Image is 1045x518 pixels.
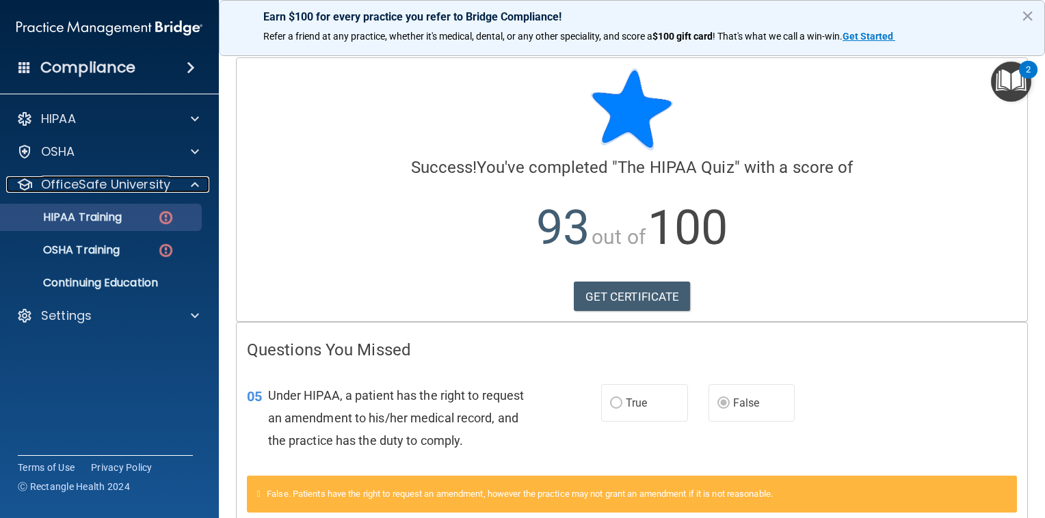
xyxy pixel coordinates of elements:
a: OSHA [16,144,199,160]
h4: You've completed " " with a score of [247,159,1017,176]
span: Success! [411,158,477,177]
p: Earn $100 for every practice you refer to Bridge Compliance! [263,10,1001,23]
strong: $100 gift card [652,31,713,42]
span: Refer a friend at any practice, whether it's medical, dental, or any other speciality, and score a [263,31,652,42]
img: danger-circle.6113f641.png [157,242,174,259]
span: The HIPAA Quiz [618,158,734,177]
span: Under HIPAA, a patient has the right to request an amendment to his/her medical record, and the p... [268,388,525,448]
span: 100 [648,200,728,256]
a: OfficeSafe University [16,176,199,193]
p: OSHA [41,144,75,160]
a: Settings [16,308,199,324]
span: True [626,396,647,409]
p: Settings [41,308,92,324]
a: GET CERTIFICATE [574,282,691,312]
img: danger-circle.6113f641.png [157,209,174,226]
span: ! That's what we call a win-win. [713,31,843,42]
p: OSHA Training [9,243,120,257]
h4: Questions You Missed [247,341,1017,359]
a: HIPAA [16,111,199,127]
a: Terms of Use [18,461,75,474]
img: blue-star-rounded.9d042014.png [591,68,673,150]
button: Open Resource Center, 2 new notifications [991,62,1031,102]
span: out of [592,225,646,249]
input: True [610,398,622,409]
button: Close [1021,5,1034,27]
div: 2 [1026,70,1031,87]
a: Get Started [843,31,895,42]
p: Continuing Education [9,276,196,290]
p: OfficeSafe University [41,176,170,193]
span: Ⓒ Rectangle Health 2024 [18,480,130,493]
h4: Compliance [40,58,135,77]
input: False [717,398,730,409]
img: PMB logo [16,14,202,42]
span: 93 [536,200,590,256]
a: Privacy Policy [91,461,153,474]
strong: Get Started [843,31,893,42]
p: HIPAA [41,111,76,127]
span: False [733,396,760,409]
p: HIPAA Training [9,210,122,224]
span: 05 [247,388,262,405]
span: False. Patients have the right to request an amendment, however the practice may not grant an ame... [267,489,773,499]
